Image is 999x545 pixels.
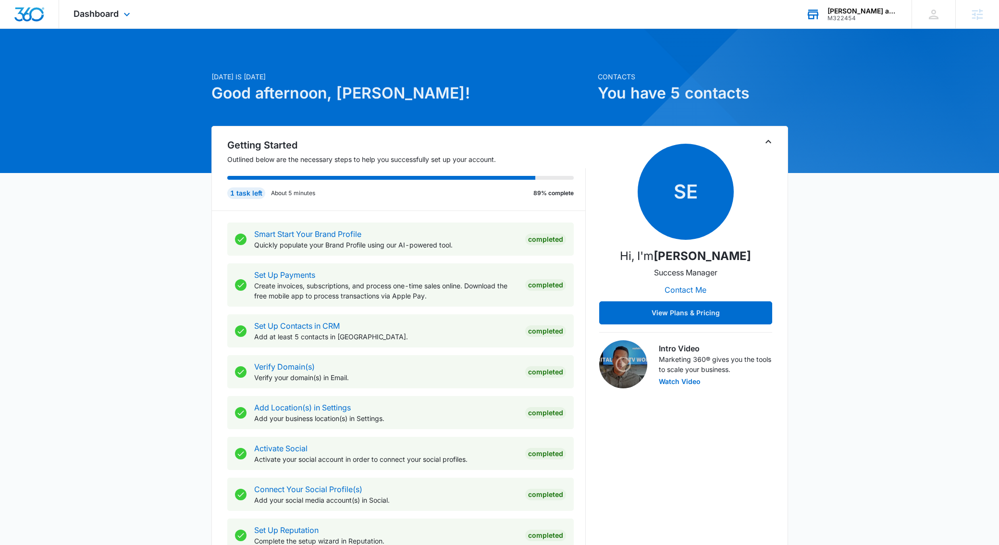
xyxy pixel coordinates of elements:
div: Completed [525,279,566,291]
div: Completed [525,325,566,337]
a: Set Up Reputation [254,525,319,535]
p: Hi, I'm [620,248,751,265]
div: Completed [525,366,566,378]
a: Verify Domain(s) [254,362,315,372]
p: Contacts [598,72,788,82]
div: Completed [525,448,566,459]
h1: You have 5 contacts [598,82,788,105]
div: Completed [525,234,566,245]
p: About 5 minutes [271,189,315,198]
p: Add your social media account(s) in Social. [254,495,518,505]
a: Add Location(s) in Settings [254,403,351,412]
button: Contact Me [655,278,716,301]
div: 1 task left [227,187,265,199]
p: Marketing 360® gives you the tools to scale your business. [659,354,772,374]
div: Completed [525,489,566,500]
strong: [PERSON_NAME] [654,249,751,263]
button: Watch Video [659,378,701,385]
h2: Getting Started [227,138,586,152]
h3: Intro Video [659,343,772,354]
span: Dashboard [74,9,119,19]
a: Set Up Contacts in CRM [254,321,340,331]
a: Smart Start Your Brand Profile [254,229,361,239]
span: SE [638,144,734,240]
p: Create invoices, subscriptions, and process one-time sales online. Download the free mobile app t... [254,281,518,301]
p: Verify your domain(s) in Email. [254,372,518,383]
p: 89% complete [533,189,574,198]
img: Intro Video [599,340,647,388]
div: Completed [525,407,566,419]
a: Connect Your Social Profile(s) [254,484,362,494]
div: account name [827,7,898,15]
a: Set Up Payments [254,270,315,280]
p: Success Manager [654,267,717,278]
p: Quickly populate your Brand Profile using our AI-powered tool. [254,240,518,250]
h1: Good afternoon, [PERSON_NAME]! [211,82,592,105]
p: Outlined below are the necessary steps to help you successfully set up your account. [227,154,586,164]
p: Add your business location(s) in Settings. [254,413,518,423]
button: Toggle Collapse [763,136,774,148]
p: Add at least 5 contacts in [GEOGRAPHIC_DATA]. [254,332,518,342]
button: View Plans & Pricing [599,301,772,324]
a: Activate Social [254,444,308,453]
p: [DATE] is [DATE] [211,72,592,82]
p: Activate your social account in order to connect your social profiles. [254,454,518,464]
div: account id [827,15,898,22]
div: Completed [525,530,566,541]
